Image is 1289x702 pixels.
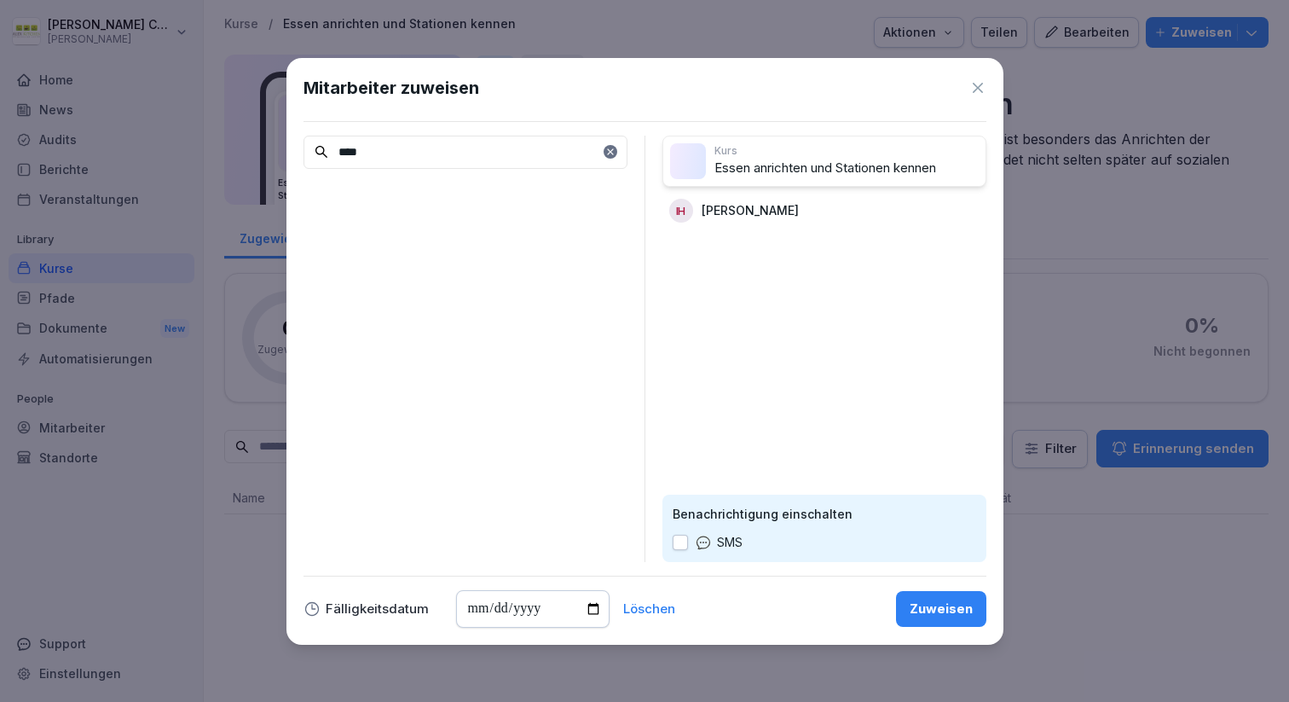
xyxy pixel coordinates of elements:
[669,199,693,223] div: IH
[896,591,986,627] button: Zuweisen
[673,505,976,523] p: Benachrichtigung einschalten
[714,143,979,159] p: Kurs
[714,159,979,178] p: Essen anrichten und Stationen kennen
[303,75,479,101] h1: Mitarbeiter zuweisen
[910,600,973,618] div: Zuweisen
[717,533,743,552] p: SMS
[623,603,675,615] button: Löschen
[702,201,799,219] p: [PERSON_NAME]
[326,603,429,615] p: Fälligkeitsdatum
